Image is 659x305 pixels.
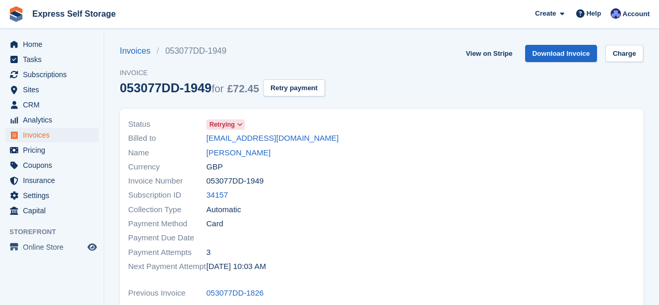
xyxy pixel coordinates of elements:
span: Help [587,8,601,19]
a: menu [5,240,98,254]
span: Insurance [23,173,85,188]
a: menu [5,67,98,82]
a: View on Stripe [462,45,516,62]
a: menu [5,143,98,157]
span: Invoice [120,68,325,78]
a: [EMAIL_ADDRESS][DOMAIN_NAME] [206,132,339,144]
span: £72.45 [227,83,259,94]
button: Retry payment [263,79,325,96]
img: stora-icon-8386f47178a22dfd0bd8f6a31ec36ba5ce8667c1dd55bd0f319d3a0aa187defe.svg [8,6,24,22]
span: Account [623,9,650,19]
span: Pricing [23,143,85,157]
span: CRM [23,97,85,112]
span: Payment Attempts [128,247,206,259]
span: Subscriptions [23,67,85,82]
a: menu [5,52,98,67]
span: Next Payment Attempt [128,261,206,273]
a: menu [5,173,98,188]
a: menu [5,97,98,112]
span: Home [23,37,85,52]
a: Preview store [86,241,98,253]
a: [PERSON_NAME] [206,147,270,159]
a: menu [5,158,98,173]
span: Currency [128,161,206,173]
span: Coupons [23,158,85,173]
a: 053077DD-1826 [206,287,264,299]
span: Payment Method [128,218,206,230]
a: Download Invoice [525,45,598,62]
span: Card [206,218,223,230]
span: 3 [206,247,210,259]
img: Vahnika Batchu [611,8,621,19]
a: Invoices [120,45,157,57]
span: Invoices [23,128,85,142]
a: menu [5,37,98,52]
span: Invoice Number [128,175,206,187]
span: 053077DD-1949 [206,175,264,187]
span: Create [535,8,556,19]
span: Previous Invoice [128,287,206,299]
span: Name [128,147,206,159]
a: menu [5,128,98,142]
time: 2025-10-03 09:03:56 UTC [206,261,266,273]
span: Status [128,118,206,130]
span: Billed to [128,132,206,144]
span: Online Store [23,240,85,254]
span: Sites [23,82,85,97]
span: Collection Type [128,204,206,216]
span: Payment Due Date [128,232,206,244]
span: GBP [206,161,223,173]
span: Tasks [23,52,85,67]
a: menu [5,188,98,203]
a: menu [5,203,98,218]
span: Capital [23,203,85,218]
span: Retrying [209,120,235,129]
nav: breadcrumbs [120,45,325,57]
a: Express Self Storage [28,5,120,22]
a: menu [5,82,98,97]
span: Storefront [9,227,104,237]
div: 053077DD-1949 [120,81,259,95]
a: Retrying [206,118,245,130]
span: Analytics [23,113,85,127]
span: Settings [23,188,85,203]
a: 34157 [206,189,228,201]
span: Automatic [206,204,241,216]
span: Subscription ID [128,189,206,201]
a: Charge [605,45,643,62]
span: for [212,83,223,94]
a: menu [5,113,98,127]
